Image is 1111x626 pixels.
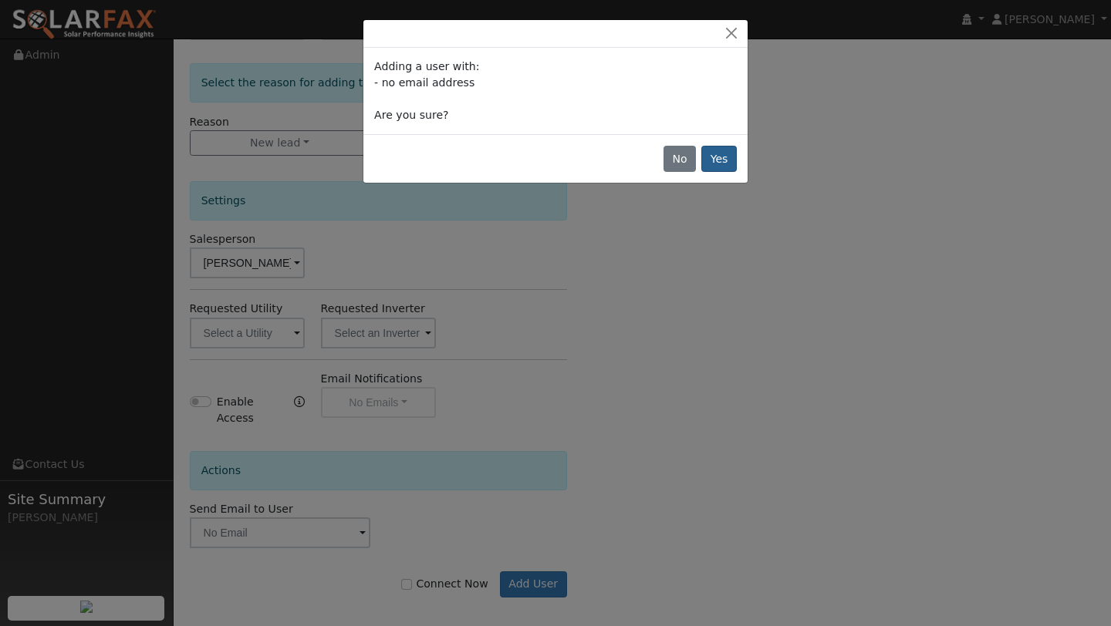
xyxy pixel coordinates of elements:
[664,146,696,172] button: No
[721,25,742,42] button: Close
[701,146,737,172] button: Yes
[374,60,479,72] span: Adding a user with:
[374,109,448,121] span: Are you sure?
[374,76,474,89] span: - no email address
